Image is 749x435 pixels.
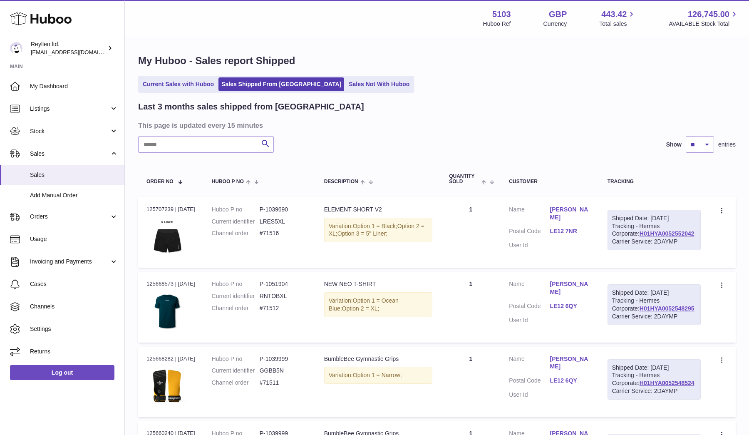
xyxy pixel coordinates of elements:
span: Option 1 = Narrow; [353,372,402,378]
div: BumbleBee Gymnastic Grips [324,355,433,363]
dt: Current identifier [212,367,260,375]
dt: User Id [509,241,550,249]
a: Sales Shipped From [GEOGRAPHIC_DATA] [218,77,344,91]
td: 1 [441,272,501,342]
span: Sales [30,171,118,179]
span: 126,745.00 [688,9,729,20]
h3: This page is updated every 15 minutes [138,121,734,130]
h2: Last 3 months sales shipped from [GEOGRAPHIC_DATA] [138,101,364,112]
dt: Postal Code [509,377,550,387]
div: Tracking - Hermes Corporate: [608,359,701,400]
span: entries [718,141,736,149]
span: My Dashboard [30,82,118,90]
dt: Current identifier [212,218,260,226]
dt: Name [509,280,550,298]
dt: Postal Code [509,227,550,237]
span: Huboo P no [212,179,244,184]
div: Tracking [608,179,701,184]
div: Customer [509,179,590,184]
span: 443.42 [601,9,627,20]
span: Total sales [599,20,636,28]
a: 443.42 Total sales [599,9,636,28]
img: 51031752482934.jpg [146,291,188,332]
span: Option 1 = Ocean Blue; [329,297,399,312]
div: Shipped Date: [DATE] [612,214,696,222]
dd: LRES5XL [260,218,308,226]
dt: Channel order [212,229,260,237]
div: NEW NEO T-SHIRT [324,280,433,288]
a: [PERSON_NAME] [550,206,590,221]
dt: Huboo P no [212,355,260,363]
div: Carrier Service: 2DAYMP [612,387,696,395]
a: Current Sales with Huboo [140,77,217,91]
dd: #71511 [260,379,308,387]
span: Option 3 = 5" Liner; [337,230,388,237]
dd: P-1051904 [260,280,308,288]
dd: P-1039690 [260,206,308,214]
a: H01HYA0052548524 [640,380,694,386]
span: Orders [30,213,109,221]
dt: Name [509,206,550,224]
div: ELEMENT SHORT V2 [324,206,433,214]
div: Carrier Service: 2DAYMP [612,238,696,246]
strong: 5103 [492,9,511,20]
div: Tracking - Hermes Corporate: [608,284,701,325]
dt: Huboo P no [212,280,260,288]
dt: Channel order [212,304,260,312]
div: Variation: [324,292,433,317]
span: Stock [30,127,109,135]
span: Returns [30,348,118,355]
a: Log out [10,365,114,380]
dd: RNTOBXL [260,292,308,300]
dd: #71512 [260,304,308,312]
dt: Name [509,355,550,373]
dd: GGBB5N [260,367,308,375]
dd: #71516 [260,229,308,237]
div: Shipped Date: [DATE] [612,364,696,372]
a: H01HYA0052548295 [640,305,694,312]
div: Variation: [324,367,433,384]
div: Currency [543,20,567,28]
dt: Postal Code [509,302,550,312]
span: Cases [30,280,118,288]
dd: P-1039999 [260,355,308,363]
label: Show [666,141,682,149]
div: Shipped Date: [DATE] [612,289,696,297]
span: Invoicing and Payments [30,258,109,266]
div: Reyllen ltd. [31,40,106,56]
div: 125668282 | [DATE] [146,355,195,363]
span: Usage [30,235,118,243]
a: 126,745.00 AVAILABLE Stock Total [669,9,739,28]
a: [PERSON_NAME] [550,280,590,296]
dt: Huboo P no [212,206,260,214]
div: Variation: [324,218,433,243]
a: LE12 6QY [550,377,590,385]
div: Carrier Service: 2DAYMP [612,313,696,321]
img: 51031747233425.jpg [146,216,188,257]
td: 1 [441,347,501,417]
span: Channels [30,303,118,311]
a: H01HYA0052552042 [640,230,694,237]
span: Option 1 = Black; [353,223,397,229]
img: reyllen@reyllen.com [10,42,22,55]
span: Add Manual Order [30,191,118,199]
span: Listings [30,105,109,113]
a: LE12 7NR [550,227,590,235]
div: 125707239 | [DATE] [146,206,195,213]
span: Option 2 = XL; [342,305,379,312]
span: [EMAIL_ADDRESS][DOMAIN_NAME] [31,49,122,55]
div: Tracking - Hermes Corporate: [608,210,701,251]
dt: Current identifier [212,292,260,300]
a: LE12 6QY [550,302,590,310]
dt: User Id [509,316,550,324]
dt: User Id [509,391,550,399]
span: AVAILABLE Stock Total [669,20,739,28]
h1: My Huboo - Sales report Shipped [138,54,736,67]
a: [PERSON_NAME] [550,355,590,371]
span: Quantity Sold [449,174,479,184]
span: Description [324,179,358,184]
td: 1 [441,197,501,268]
span: Sales [30,150,109,158]
strong: GBP [549,9,567,20]
div: 125668573 | [DATE] [146,280,195,288]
